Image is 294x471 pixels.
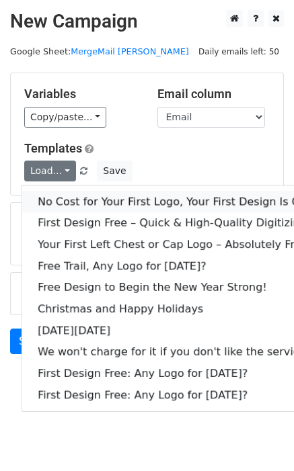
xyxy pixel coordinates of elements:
a: Send [10,329,54,354]
h5: Variables [24,87,137,101]
a: Daily emails left: 50 [194,46,284,56]
a: MergeMail [PERSON_NAME] [71,46,189,56]
span: Daily emails left: 50 [194,44,284,59]
h2: New Campaign [10,10,284,33]
button: Save [97,161,132,181]
a: Templates [24,141,82,155]
h5: Email column [157,87,270,101]
a: Copy/paste... [24,107,106,128]
a: Load... [24,161,76,181]
small: Google Sheet: [10,46,189,56]
iframe: Chat Widget [227,406,294,471]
